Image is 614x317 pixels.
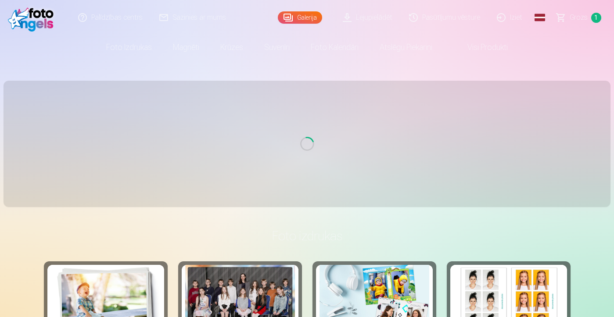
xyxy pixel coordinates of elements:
span: Grozs [570,12,588,23]
span: 1 [591,13,601,23]
img: /fa1 [8,4,58,32]
h3: Foto izdrukas [51,228,564,244]
a: Visi produkti [443,35,518,60]
a: Krūzes [210,35,254,60]
a: Foto kalendāri [300,35,369,60]
a: Foto izdrukas [96,35,162,60]
a: Suvenīri [254,35,300,60]
a: Magnēti [162,35,210,60]
a: Galerija [278,11,322,24]
a: Atslēgu piekariņi [369,35,443,60]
